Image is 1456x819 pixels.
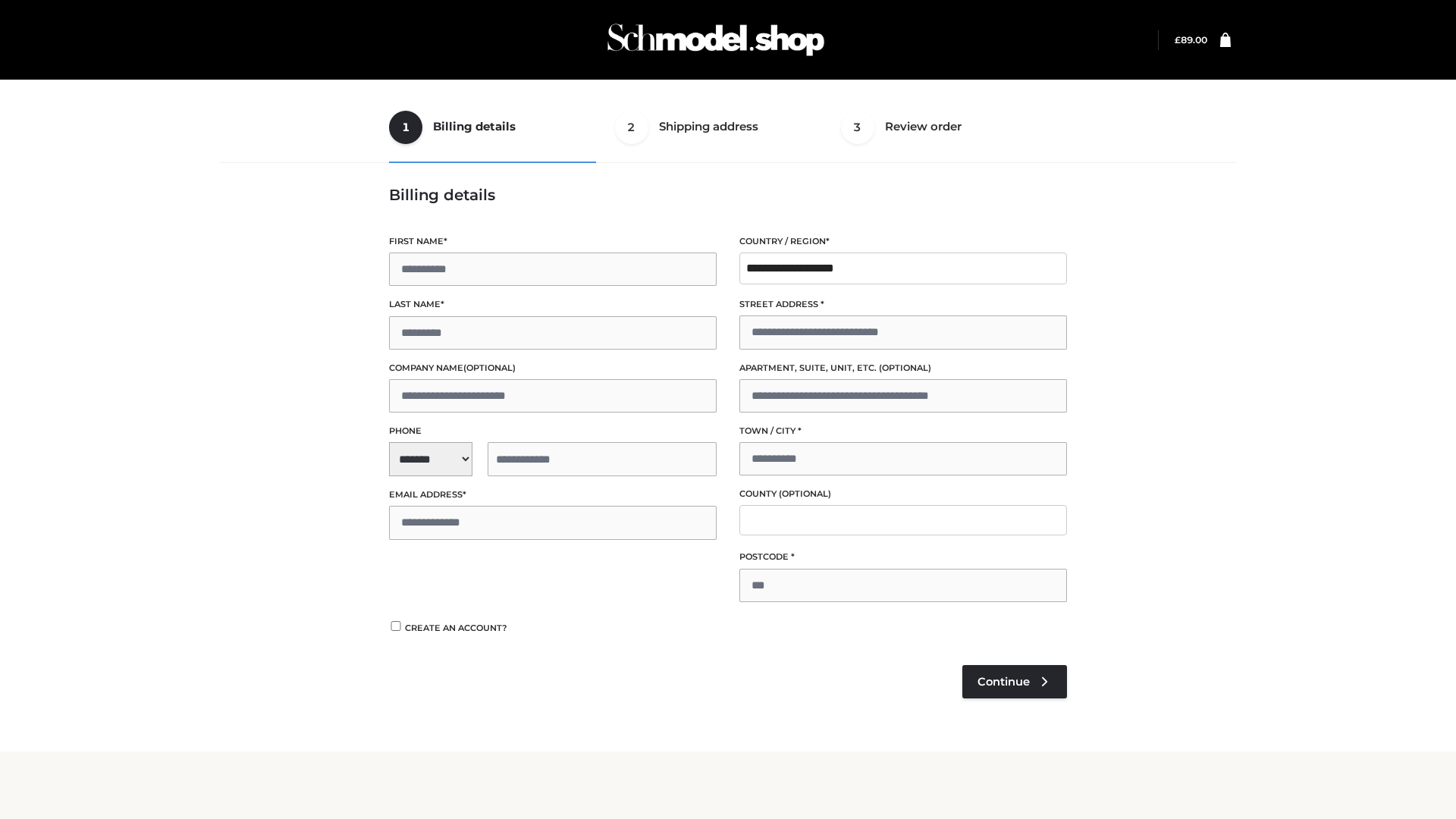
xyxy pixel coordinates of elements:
[739,234,1067,249] label: Country / Region
[739,297,1067,312] label: Street address
[739,361,1067,375] label: Apartment, suite, unit, etc.
[879,362,931,373] span: (optional)
[405,623,507,633] span: Create an account?
[1175,34,1181,45] span: £
[962,665,1067,698] a: Continue
[389,424,717,438] label: Phone
[739,487,1067,501] label: County
[389,361,717,375] label: Company name
[779,488,831,499] span: (optional)
[463,362,516,373] span: (optional)
[389,297,717,312] label: Last name
[389,488,717,502] label: Email address
[602,10,830,70] img: Schmodel Admin 964
[1175,34,1207,45] a: £89.00
[389,621,403,631] input: Create an account?
[1175,34,1207,45] bdi: 89.00
[977,675,1030,689] span: Continue
[389,234,717,249] label: First name
[389,186,1067,204] h3: Billing details
[739,424,1067,438] label: Town / City
[739,550,1067,564] label: Postcode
